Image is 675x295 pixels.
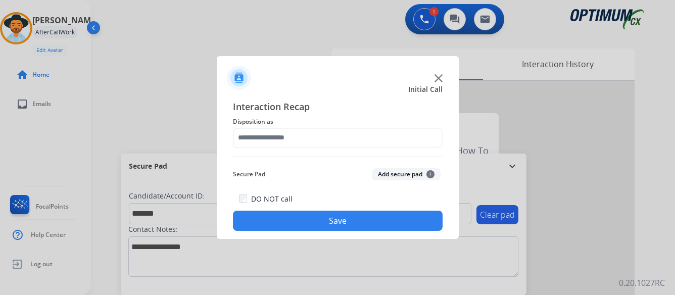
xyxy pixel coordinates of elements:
span: + [426,170,435,178]
button: Save [233,211,443,231]
p: 0.20.1027RC [619,277,665,289]
img: contactIcon [227,66,251,90]
img: contact-recap-line.svg [233,156,443,157]
button: Add secure pad+ [372,168,441,180]
span: Initial Call [408,84,443,94]
label: DO NOT call [251,194,293,204]
span: Disposition as [233,116,443,128]
span: Secure Pad [233,168,265,180]
span: Interaction Recap [233,100,443,116]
